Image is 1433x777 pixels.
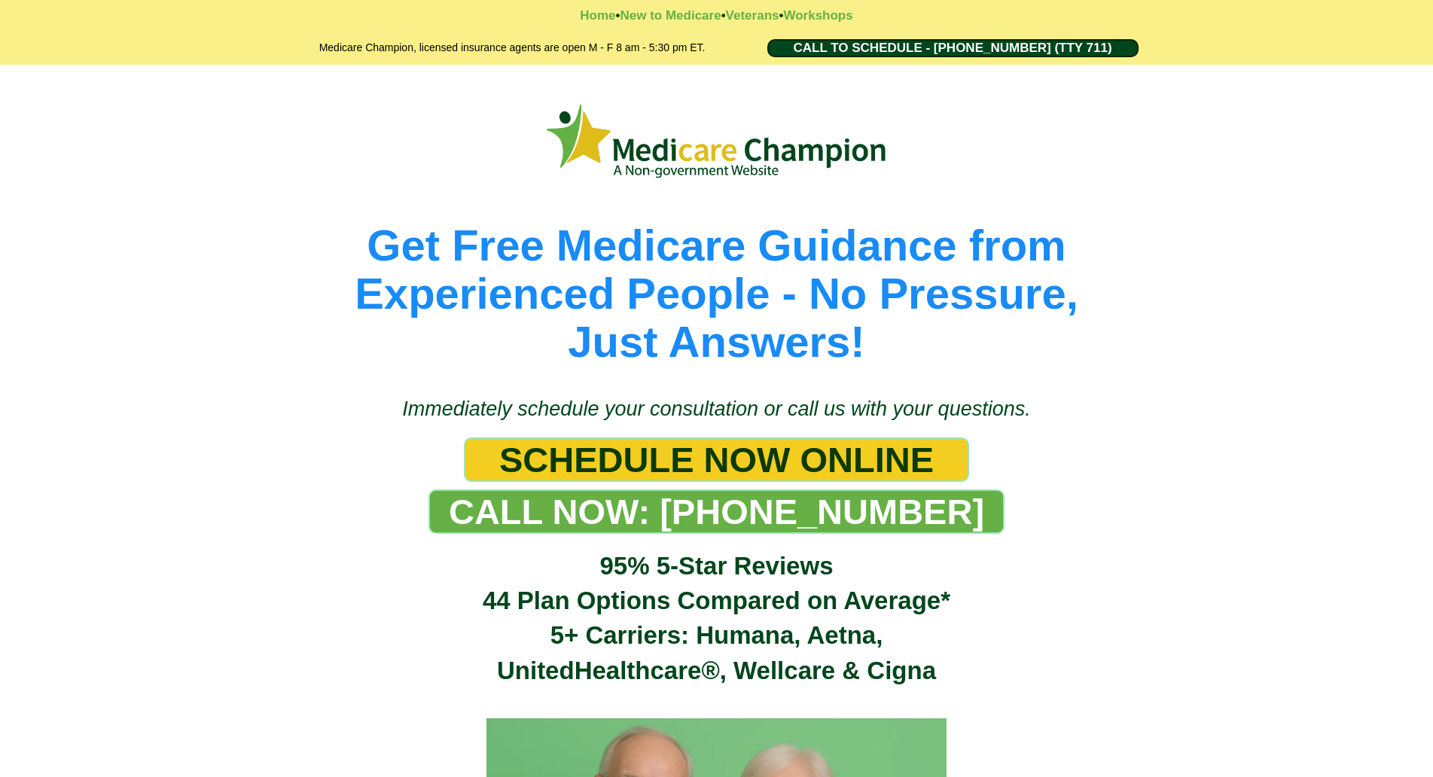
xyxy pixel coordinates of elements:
[499,439,934,480] span: SCHEDULE NOW ONLINE
[721,8,726,23] strong: •
[464,437,969,482] a: SCHEDULE NOW ONLINE
[599,552,833,580] span: 95% 5-Star Reviews
[580,8,615,23] a: Home
[568,317,864,366] span: Just Answers!
[402,398,1030,420] span: Immediately schedule your consultation or call us with your questions.
[726,8,779,23] a: Veterans
[449,491,984,532] span: CALL NOW: [PHONE_NUMBER]
[767,39,1139,57] a: CALL TO SCHEDULE - 1-888-344-8881 (TTY 711)
[616,8,620,23] strong: •
[779,8,783,23] strong: •
[428,489,1005,534] a: CALL NOW: 1-888-344-8881
[355,221,1078,318] span: Get Free Medicare Guidance from Experienced People - No Pressure,
[497,657,936,684] span: UnitedHealthcare®, Wellcare & Cigna
[793,41,1111,56] span: CALL TO SCHEDULE - [PHONE_NUMBER] (TTY 711)
[280,39,745,57] h2: Medicare Champion, licensed insurance agents are open M - F 8 am - 5:30 pm ET.
[620,8,721,23] a: New to Medicare
[483,587,950,614] span: 44 Plan Options Compared on Average*
[783,8,852,23] a: Workshops
[550,621,883,649] span: 5+ Carriers: Humana, Aetna,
